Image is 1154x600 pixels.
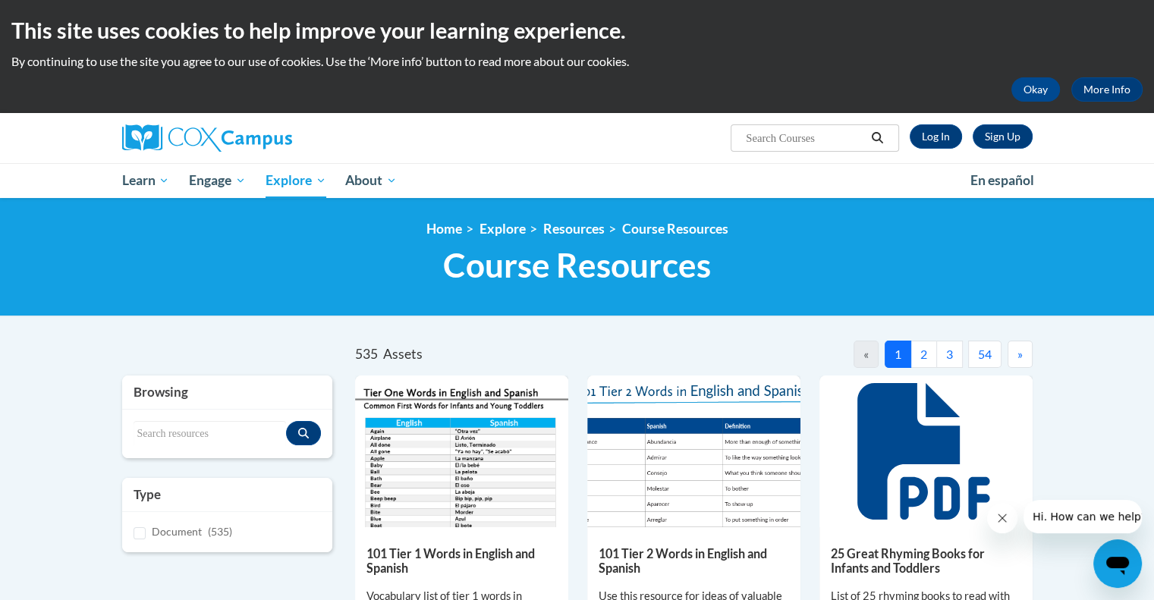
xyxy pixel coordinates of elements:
[134,421,287,447] input: Search resources
[112,163,180,198] a: Learn
[134,383,322,401] h3: Browsing
[910,341,937,368] button: 2
[9,11,123,23] span: Hi. How can we help?
[355,375,568,527] img: d35314be-4b7e-462d-8f95-b17e3d3bb747.pdf
[383,346,423,362] span: Assets
[480,221,526,237] a: Explore
[910,124,962,149] a: Log In
[286,421,321,445] button: Search resources
[968,341,1001,368] button: 54
[1011,77,1060,102] button: Okay
[335,163,407,198] a: About
[121,171,169,190] span: Learn
[152,525,202,538] span: Document
[179,163,256,198] a: Engage
[266,171,326,190] span: Explore
[961,165,1044,196] a: En español
[866,129,888,147] button: Search
[599,546,789,576] h5: 101 Tier 2 Words in English and Spanish
[831,546,1021,576] h5: 25 Great Rhyming Books for Infants and Toddlers
[1008,341,1033,368] button: Next
[744,129,866,147] input: Search Courses
[970,172,1034,188] span: En español
[122,124,410,152] a: Cox Campus
[366,546,557,576] h5: 101 Tier 1 Words in English and Spanish
[256,163,336,198] a: Explore
[1017,347,1023,361] span: »
[208,525,232,538] span: (535)
[355,346,378,362] span: 535
[1071,77,1143,102] a: More Info
[987,503,1017,533] iframe: Close message
[587,375,800,527] img: 836e94b2-264a-47ae-9840-fb2574307f3b.pdf
[622,221,728,237] a: Course Resources
[1093,539,1142,588] iframe: Button to launch messaging window
[11,53,1143,70] p: By continuing to use the site you agree to our use of cookies. Use the ‘More info’ button to read...
[1024,500,1142,533] iframe: Message from company
[99,163,1055,198] div: Main menu
[345,171,397,190] span: About
[122,124,292,152] img: Cox Campus
[426,221,462,237] a: Home
[11,15,1143,46] h2: This site uses cookies to help improve your learning experience.
[885,341,911,368] button: 1
[443,245,711,285] span: Course Resources
[973,124,1033,149] a: Register
[693,341,1032,368] nav: Pagination Navigation
[543,221,605,237] a: Resources
[134,485,322,504] h3: Type
[936,341,963,368] button: 3
[189,171,246,190] span: Engage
